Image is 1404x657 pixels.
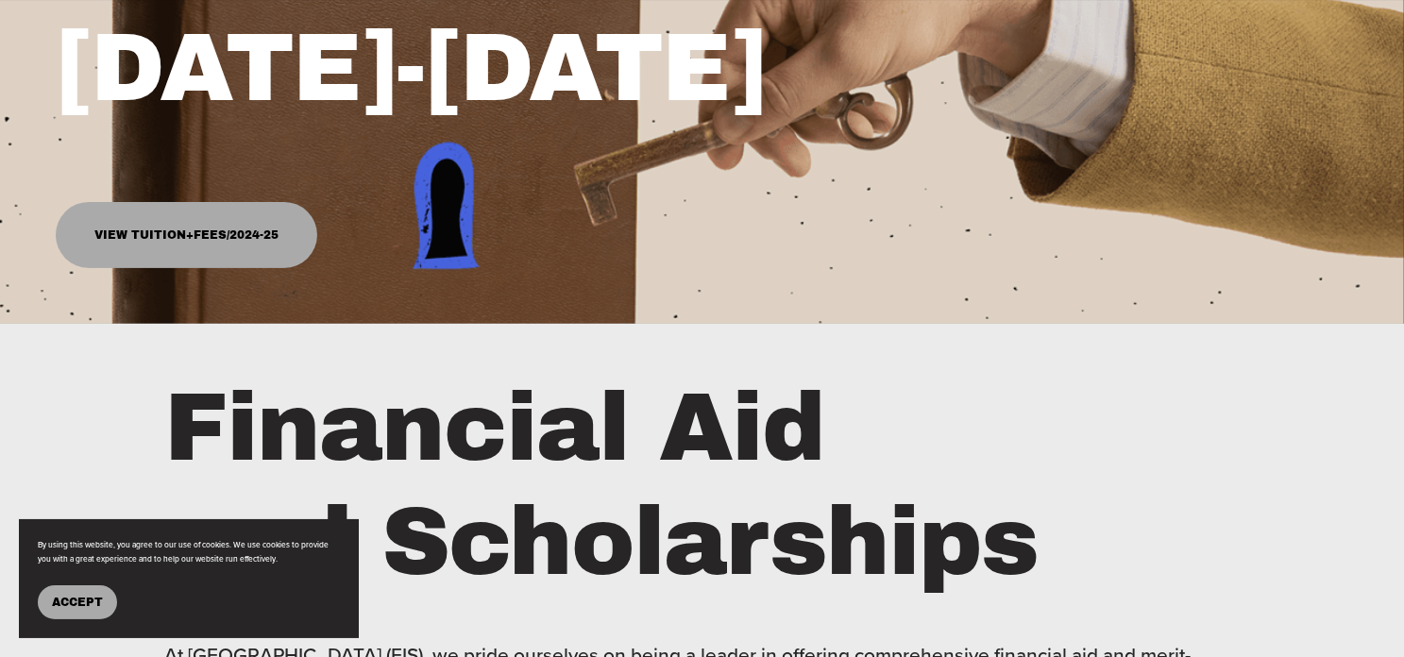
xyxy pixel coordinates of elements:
p: By using this website, you agree to our use of cookies. We use cookies to provide you with a grea... [38,538,340,566]
a: View Tuition+Fees/2024-25 [56,202,316,268]
span: Accept [52,596,103,609]
section: Cookie banner [19,519,359,638]
button: Accept [38,585,117,619]
h1: Financial Aid and Scholarships [164,371,1185,600]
